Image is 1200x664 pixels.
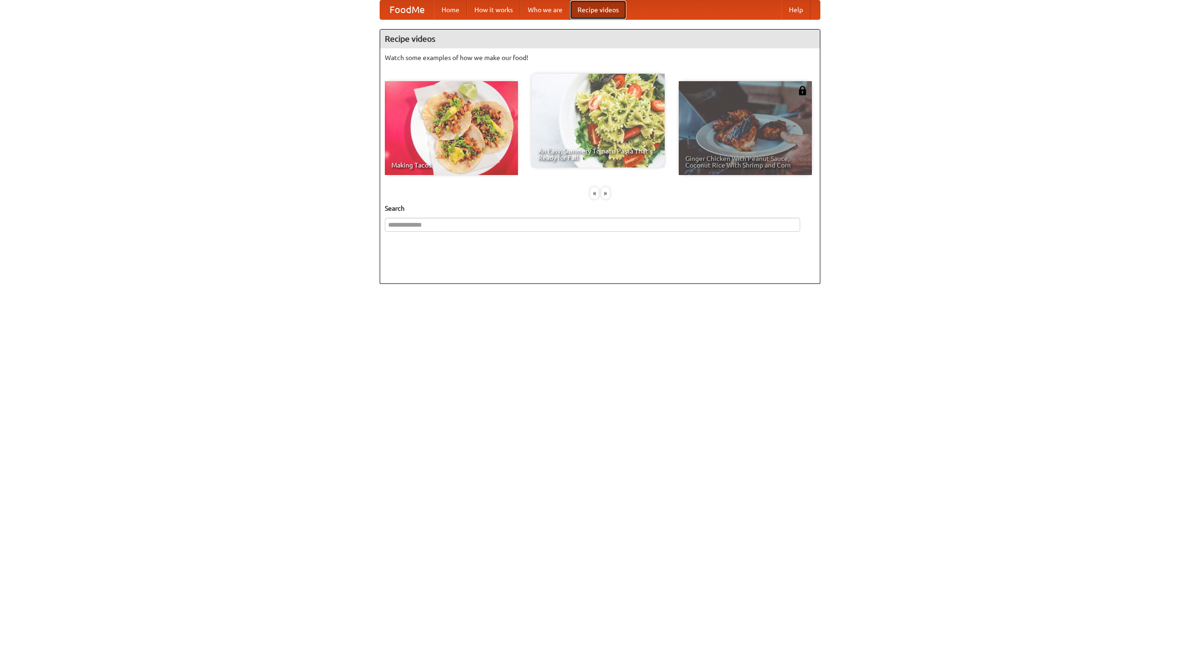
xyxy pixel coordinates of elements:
a: Making Tacos [385,81,518,175]
img: 483408.png [798,86,807,95]
div: « [590,187,599,199]
h5: Search [385,204,815,213]
div: » [601,187,610,199]
p: Watch some examples of how we make our food! [385,53,815,62]
a: Recipe videos [570,0,626,19]
h4: Recipe videos [380,30,820,48]
a: Who we are [520,0,570,19]
a: Home [434,0,467,19]
a: Help [781,0,810,19]
a: How it works [467,0,520,19]
a: FoodMe [380,0,434,19]
span: Making Tacos [391,162,511,168]
span: An Easy, Summery Tomato Pasta That's Ready for Fall [538,148,658,161]
a: An Easy, Summery Tomato Pasta That's Ready for Fall [532,74,665,168]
